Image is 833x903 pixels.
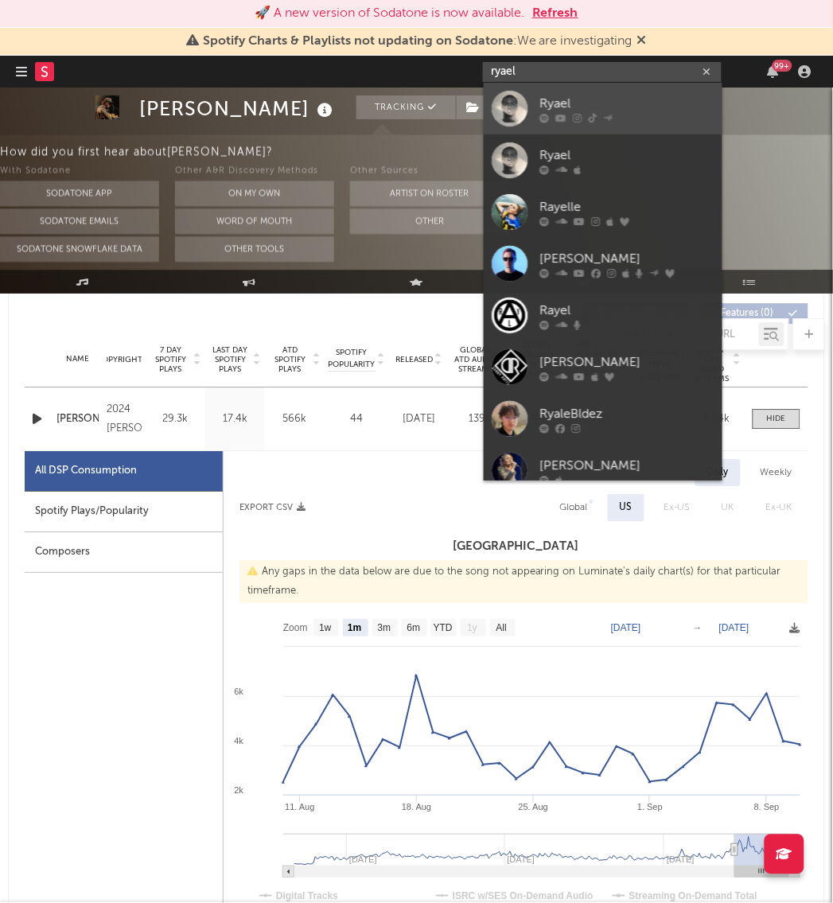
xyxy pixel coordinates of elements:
[484,393,722,445] a: RyaleBldez
[560,498,588,517] div: Global
[754,802,780,812] text: 8. Sep
[637,802,663,812] text: 1. Sep
[239,560,808,603] div: Any gaps in the data below are due to the song not appearing on Luminate's daily chart(s) for tha...
[234,736,243,745] text: 4k
[255,4,524,23] div: 🚀 A new version of Sodatone is now available.
[392,411,446,427] div: [DATE]
[329,347,376,371] span: Spotify Popularity
[350,208,509,234] button: Other
[378,623,391,634] text: 3m
[773,60,792,72] div: 99 +
[539,146,714,165] div: Ryael
[693,622,703,633] text: →
[484,445,722,496] a: [PERSON_NAME]
[269,345,311,374] span: ATD Spotify Plays
[456,95,504,119] span: ( 3 )
[150,345,192,374] span: 7 Day Spotify Plays
[539,456,714,475] div: [PERSON_NAME]
[749,459,804,486] div: Weekly
[484,83,722,134] a: Ryael
[209,345,251,374] span: Last Day Spotify Plays
[701,303,808,324] button: Features(0)
[269,411,321,427] div: 566k
[107,400,142,438] div: 2024 [PERSON_NAME]
[519,802,548,812] text: 25. Aug
[434,623,453,634] text: YTD
[539,301,714,320] div: Rayel
[150,411,201,427] div: 29.3k
[496,623,507,634] text: All
[175,162,334,181] div: Other A&R Discovery Methods
[768,65,779,78] button: 99+
[175,236,334,262] button: Other Tools
[356,95,456,119] button: Tracking
[96,355,142,364] span: Copyright
[611,622,641,633] text: [DATE]
[539,404,714,423] div: RyaleBldez
[467,623,477,634] text: 1y
[484,186,722,238] a: Rayelle
[25,532,223,573] div: Composers
[224,537,808,556] h3: [GEOGRAPHIC_DATA]
[453,345,497,374] span: Global ATD Audio Streams
[484,290,722,341] a: Rayel
[56,353,99,365] div: Name
[483,62,722,82] input: Search for artists
[453,411,507,427] div: 139k
[234,785,243,795] text: 2k
[209,411,261,427] div: 17.4k
[484,341,722,393] a: [PERSON_NAME]
[25,451,223,492] div: All DSP Consumption
[319,623,332,634] text: 1w
[539,249,714,268] div: [PERSON_NAME]
[484,238,722,290] a: [PERSON_NAME]
[457,95,503,119] button: (3)
[484,134,722,186] a: Ryael
[350,181,509,206] button: Artist on Roster
[453,890,594,901] text: ISRC w/SES On-Demand Audio
[539,352,714,372] div: [PERSON_NAME]
[539,94,714,113] div: Ryael
[629,890,757,901] text: Streaming On-Demand Total
[402,802,431,812] text: 18. Aug
[175,181,334,206] button: On My Own
[350,162,509,181] div: Other Sources
[620,498,633,517] div: US
[234,687,243,696] text: 6k
[35,461,137,481] div: All DSP Consumption
[203,35,633,48] span: : We are investigating
[719,622,749,633] text: [DATE]
[25,492,223,532] div: Spotify Plays/Popularity
[175,208,334,234] button: Word Of Mouth
[239,503,306,512] button: Export CSV
[276,890,338,901] text: Digital Tracks
[348,623,361,634] text: 1m
[532,4,578,23] button: Refresh
[203,35,513,48] span: Spotify Charts & Playlists not updating on Sodatone
[539,197,714,216] div: Rayelle
[283,623,308,634] text: Zoom
[329,411,384,427] div: 44
[407,623,421,634] text: 6m
[395,355,433,364] span: Released
[56,411,99,427] a: [PERSON_NAME]
[637,35,647,48] span: Dismiss
[139,95,337,122] div: [PERSON_NAME]
[711,309,784,318] span: Features ( 0 )
[285,802,314,812] text: 11. Aug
